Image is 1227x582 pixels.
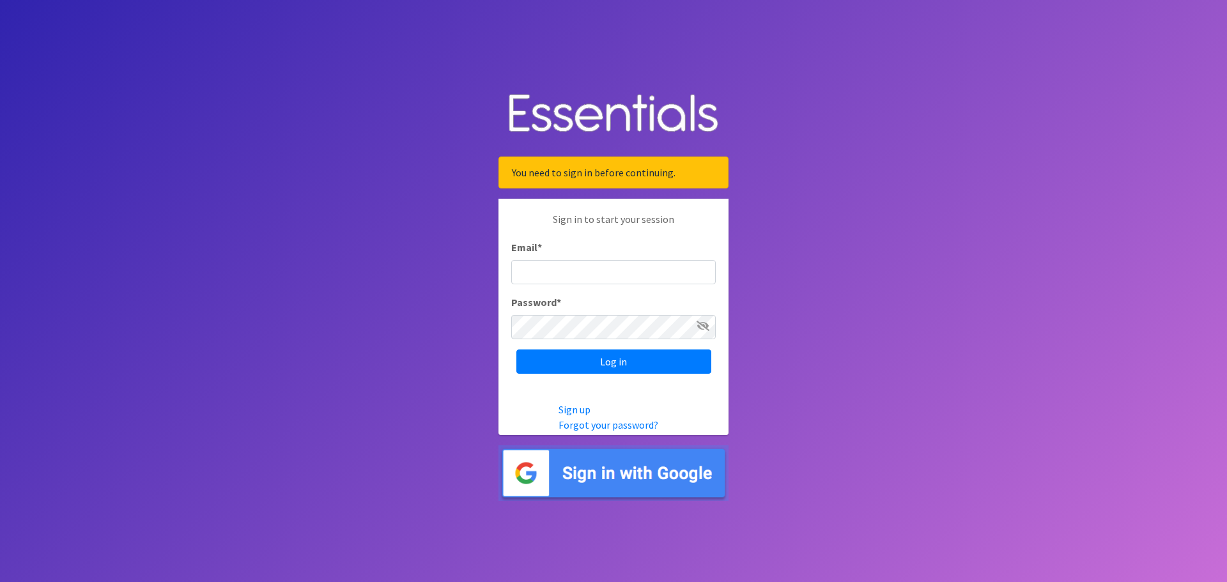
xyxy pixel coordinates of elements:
label: Email [511,240,542,255]
abbr: required [557,296,561,309]
a: Sign up [559,403,590,416]
div: You need to sign in before continuing. [498,157,729,188]
a: Forgot your password? [559,418,658,431]
label: Password [511,295,561,310]
img: Sign in with Google [498,445,729,501]
p: Sign in to start your session [511,211,716,240]
input: Log in [516,349,711,374]
abbr: required [537,241,542,254]
img: Human Essentials [498,81,729,147]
